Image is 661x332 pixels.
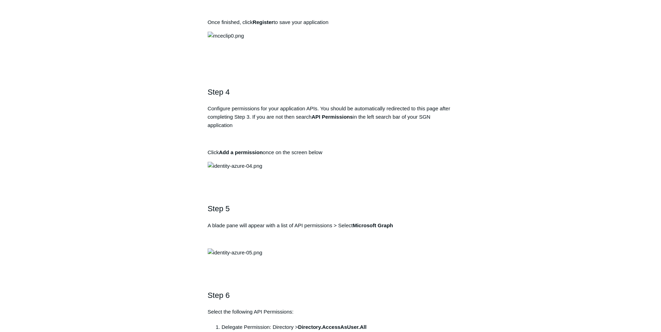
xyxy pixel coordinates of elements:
[208,221,454,230] p: A blade pane will appear with a list of API permissions > Select
[353,222,393,228] strong: Microsoft Graph
[219,149,263,155] strong: Add a permission
[253,19,274,25] strong: Register
[208,308,454,316] p: Select the following API Permissions:
[208,203,454,215] h2: Step 5
[208,86,454,98] h2: Step 4
[298,324,367,330] strong: Directory.AccessAsUser.All
[208,162,262,170] img: identity-azure-04.png
[208,148,454,157] p: Click once on the screen below
[208,104,454,129] p: Configure permissions for your application APIs. You should be automatically redirected to this p...
[208,289,454,301] h2: Step 6
[208,32,244,40] img: mceclip0.png
[208,18,454,26] p: Once finished, click to save your application
[208,248,262,257] img: identity-azure-05.png
[312,114,353,120] strong: API Permissions
[222,323,454,331] li: Delegate Permission: Directory >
